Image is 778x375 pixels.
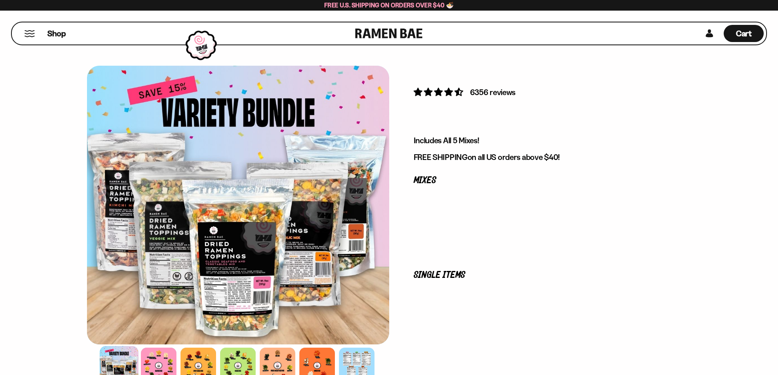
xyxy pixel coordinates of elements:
[414,135,667,146] p: Includes All 5 Mixes!
[414,271,667,279] p: Single Items
[414,177,667,184] p: Mixes
[736,29,752,38] span: Cart
[47,25,66,42] a: Shop
[324,1,454,9] span: Free U.S. Shipping on Orders over $40 🍜
[414,87,465,97] span: 4.63 stars
[24,30,35,37] button: Mobile Menu Trigger
[47,28,66,39] span: Shop
[470,87,516,97] span: 6356 reviews
[414,152,667,162] p: on all US orders above $40!
[724,22,764,44] div: Cart
[414,152,468,162] strong: FREE SHIPPING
